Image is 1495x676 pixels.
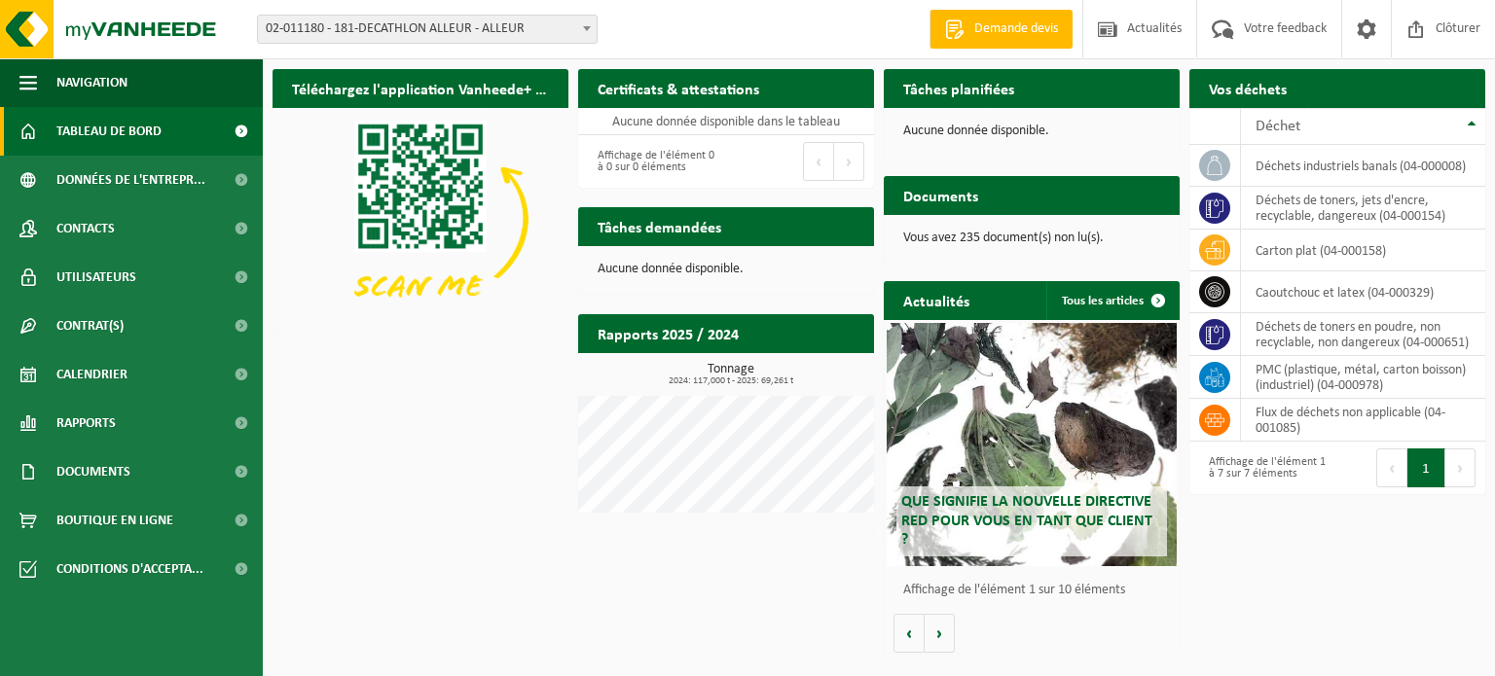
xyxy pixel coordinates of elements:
span: Demande devis [969,19,1063,39]
td: caoutchouc et latex (04-000329) [1241,271,1485,313]
h2: Tâches planifiées [884,69,1034,107]
h3: Tonnage [588,363,874,386]
span: Utilisateurs [56,253,136,302]
td: Aucune donnée disponible dans le tableau [578,108,874,135]
span: Que signifie la nouvelle directive RED pour vous en tant que client ? [901,494,1152,547]
p: Aucune donnée disponible. [903,125,1160,138]
span: Documents [56,447,130,496]
button: Vorige [893,614,925,653]
span: Conditions d'accepta... [56,545,203,593]
h2: Rapports 2025 / 2024 [578,314,758,352]
img: Download de VHEPlus App [273,108,568,330]
a: Demande devis [930,10,1073,49]
p: Affichage de l'élément 1 sur 10 éléments [903,584,1170,597]
span: 02-011180 - 181-DECATHLON ALLEUR - ALLEUR [258,16,597,43]
div: Affichage de l'élément 1 à 7 sur 7 éléments [1199,446,1328,489]
span: Données de l'entrepr... [56,156,205,204]
td: carton plat (04-000158) [1241,230,1485,271]
button: Volgende [925,614,955,653]
span: Calendrier [56,350,128,399]
button: Previous [1376,448,1407,487]
td: déchets industriels banals (04-000008) [1241,145,1485,187]
a: Consulter les rapports [705,352,872,391]
div: Affichage de l'élément 0 à 0 sur 0 éléments [588,140,716,183]
h2: Documents [884,176,998,214]
button: Next [834,142,864,181]
h2: Certificats & attestations [578,69,779,107]
p: Aucune donnée disponible. [598,263,855,276]
p: Vous avez 235 document(s) non lu(s). [903,231,1160,245]
span: Déchet [1256,119,1300,134]
iframe: chat widget [10,633,325,676]
h2: Actualités [884,281,989,319]
h2: Tâches demandées [578,207,741,245]
td: déchets de toners en poudre, non recyclable, non dangereux (04-000651) [1241,313,1485,356]
h2: Vos déchets [1189,69,1306,107]
h2: Téléchargez l'application Vanheede+ maintenant! [273,69,568,107]
a: Que signifie la nouvelle directive RED pour vous en tant que client ? [887,323,1177,566]
button: Next [1445,448,1476,487]
td: déchets de toners, jets d'encre, recyclable, dangereux (04-000154) [1241,187,1485,230]
button: 1 [1407,448,1445,487]
span: Boutique en ligne [56,496,173,545]
span: Contacts [56,204,115,253]
span: 02-011180 - 181-DECATHLON ALLEUR - ALLEUR [257,15,598,44]
a: Tous les articles [1046,281,1178,320]
span: Tableau de bord [56,107,162,156]
td: PMC (plastique, métal, carton boisson) (industriel) (04-000978) [1241,356,1485,399]
td: flux de déchets non applicable (04-001085) [1241,399,1485,442]
button: Previous [803,142,834,181]
span: Navigation [56,58,128,107]
span: Rapports [56,399,116,447]
span: Contrat(s) [56,302,124,350]
span: 2024: 117,000 t - 2025: 69,261 t [588,376,874,386]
